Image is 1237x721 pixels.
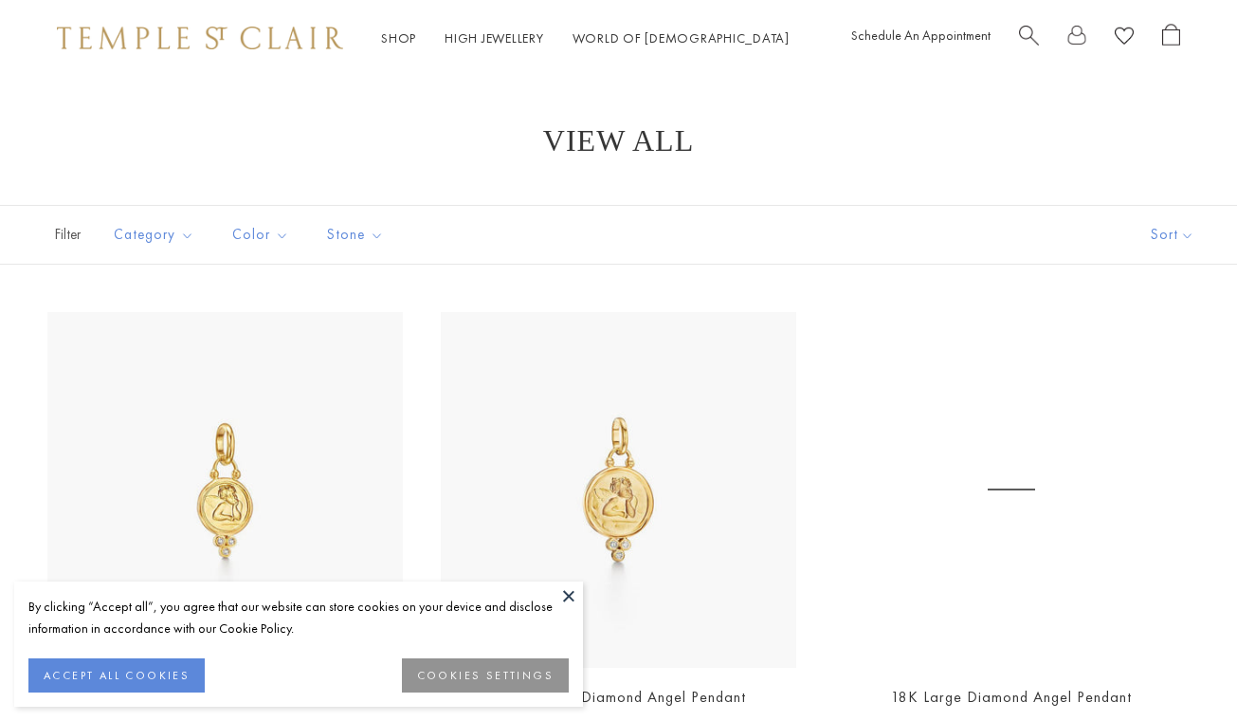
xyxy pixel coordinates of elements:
[441,312,796,668] img: AP10-DIGRN
[851,27,991,44] a: Schedule An Appointment
[318,223,398,247] span: Stone
[891,687,1132,707] a: 18K Large Diamond Angel Pendant
[47,312,403,668] a: AP10-DIGRNAP10-DIGRN
[1142,632,1218,702] iframe: Gorgias live chat messenger
[57,27,343,49] img: Temple St. Clair
[100,213,209,256] button: Category
[1019,24,1039,53] a: Search
[28,658,205,693] button: ACCEPT ALL COOKIES
[104,223,209,247] span: Category
[573,29,790,46] a: World of [DEMOGRAPHIC_DATA]World of [DEMOGRAPHIC_DATA]
[47,312,403,668] img: AP10-DIGRN
[1108,206,1237,264] button: Show sort by
[381,29,416,46] a: ShopShop
[1162,24,1180,53] a: Open Shopping Bag
[313,213,398,256] button: Stone
[381,27,790,50] nav: Main navigation
[223,223,303,247] span: Color
[402,658,569,693] button: COOKIES SETTINGS
[76,123,1161,157] h1: View All
[28,596,569,639] div: By clicking “Accept all”, you agree that our website can store cookies on your device and disclos...
[834,312,1190,668] a: AP10-DIGRNAP10-DIGRN
[490,687,746,707] a: 18K Medium Diamond Angel Pendant
[445,29,544,46] a: High JewelleryHigh Jewellery
[441,312,796,668] a: AP10-DIGRNAP10-DIGRN
[1115,24,1134,53] a: View Wishlist
[218,213,303,256] button: Color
